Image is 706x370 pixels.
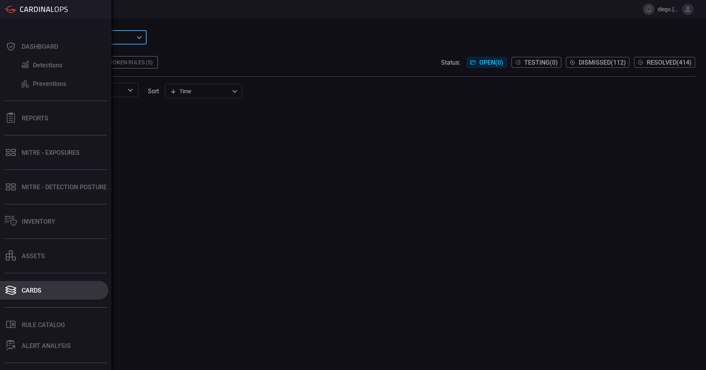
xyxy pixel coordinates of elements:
div: Rule Catalog [22,321,65,329]
span: Resolved ( 414 ) [647,59,692,66]
div: ALERT ANALYSIS [22,342,71,349]
div: Dashboard [22,43,58,50]
span: Status: [441,59,460,66]
div: assets [22,252,45,260]
span: Open ( 0 ) [479,59,503,66]
span: Dismissed ( 112 ) [579,59,626,66]
div: Reports [22,115,48,122]
button: Open [125,85,136,96]
div: MITRE - Detection Posture [22,183,107,191]
div: MITRE - Exposures [22,149,80,156]
div: Time [170,87,230,95]
span: diego.[PERSON_NAME].amandi [658,6,679,12]
button: Open(0) [467,57,507,68]
span: Testing ( 0 ) [524,59,558,66]
button: Testing(0) [511,57,561,68]
div: Preventions [33,80,66,87]
div: Cards [22,287,41,294]
div: Detections [33,62,62,69]
div: Broken Rules (5) [101,56,158,69]
div: Inventory [22,218,55,225]
button: Resolved(414) [634,57,695,68]
label: sort [148,87,159,95]
button: Dismissed(112) [566,57,629,68]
